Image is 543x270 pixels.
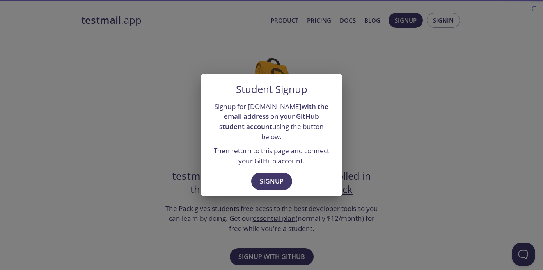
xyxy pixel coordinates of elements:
span: Signup [260,176,284,187]
button: Signup [251,173,292,190]
p: Then return to this page and connect your GitHub account. [211,146,332,166]
strong: with the email address on your GitHub student account [219,102,328,131]
p: Signup for [DOMAIN_NAME] using the button below. [211,102,332,142]
h5: Student Signup [236,84,307,95]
